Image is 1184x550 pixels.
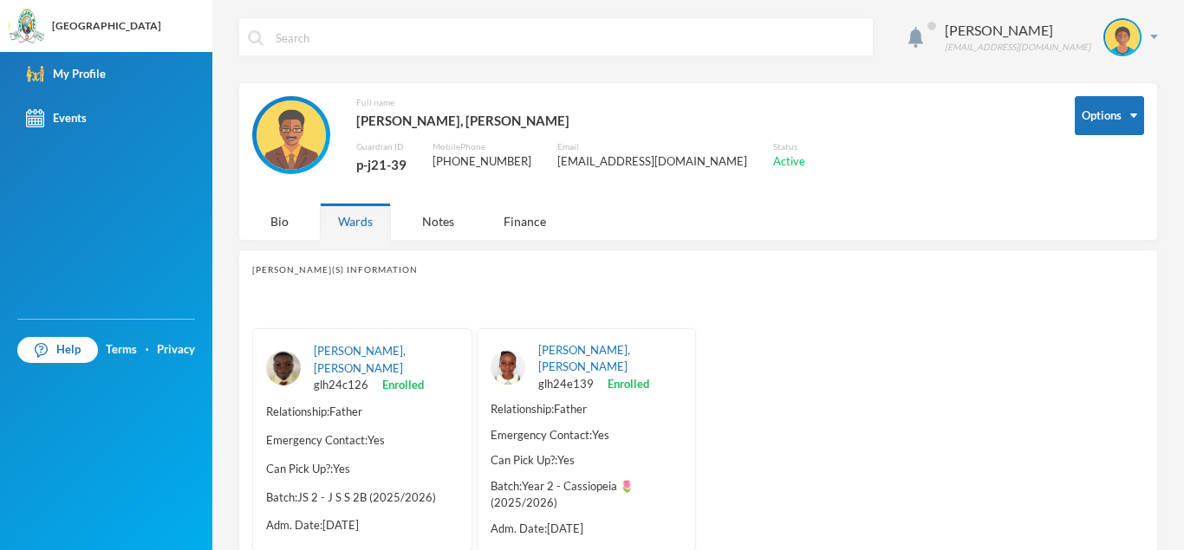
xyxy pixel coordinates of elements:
div: Events [26,109,87,127]
img: logo [10,10,44,44]
div: [GEOGRAPHIC_DATA] [52,18,161,34]
div: Emergency Contact: Yes [491,427,683,444]
img: STUDENT [491,350,525,385]
img: STUDENT [1105,20,1140,55]
span: Enrolled [368,377,424,394]
div: Mobile Phone [433,140,531,153]
a: [PERSON_NAME], [PERSON_NAME] [538,343,630,374]
div: Finance [485,203,564,240]
div: Bio [252,203,307,240]
div: [PERSON_NAME](s) Information [252,263,1144,276]
img: search [248,30,263,46]
div: [PERSON_NAME] [945,20,1090,41]
img: GUARDIAN [257,100,326,170]
div: Can Pick Up?: Yes [266,461,459,481]
div: Can Pick Up?: Yes [491,452,683,469]
div: Status [773,140,805,153]
div: Adm. Date: [DATE] [266,517,459,537]
div: Relationship: Father [491,401,683,418]
div: · [146,341,149,359]
div: Full name [356,96,805,109]
div: Batch: Year 2 - Cassiopeia 🌷 (2025/2026) [491,478,683,512]
a: Terms [106,341,137,359]
img: STUDENT [266,351,301,385]
div: Relationship: Father [266,404,459,424]
span: glh24e139 [538,376,594,393]
button: Options [1075,96,1144,135]
div: Batch: JS 2 - J S S 2B (2025/2026) [266,489,459,509]
div: p-j21-39 [356,153,407,176]
div: [PHONE_NUMBER] [433,153,531,171]
div: Emergency Contact: Yes [266,432,459,452]
a: [PERSON_NAME], [PERSON_NAME] [314,344,406,375]
span: glh24c126 [314,377,368,394]
div: [PERSON_NAME], [PERSON_NAME] [356,109,805,132]
div: [EMAIL_ADDRESS][DOMAIN_NAME] [557,153,747,171]
div: Active [773,153,805,171]
div: Notes [404,203,472,240]
input: Search [274,18,864,57]
div: [EMAIL_ADDRESS][DOMAIN_NAME] [945,41,1090,54]
div: Wards [320,203,391,240]
div: Guardian ID [356,140,407,153]
a: Privacy [157,341,195,359]
a: Help [17,337,98,363]
span: Enrolled [594,376,649,393]
div: Email [557,140,747,153]
div: Adm. Date: [DATE] [491,521,683,538]
div: My Profile [26,65,106,83]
